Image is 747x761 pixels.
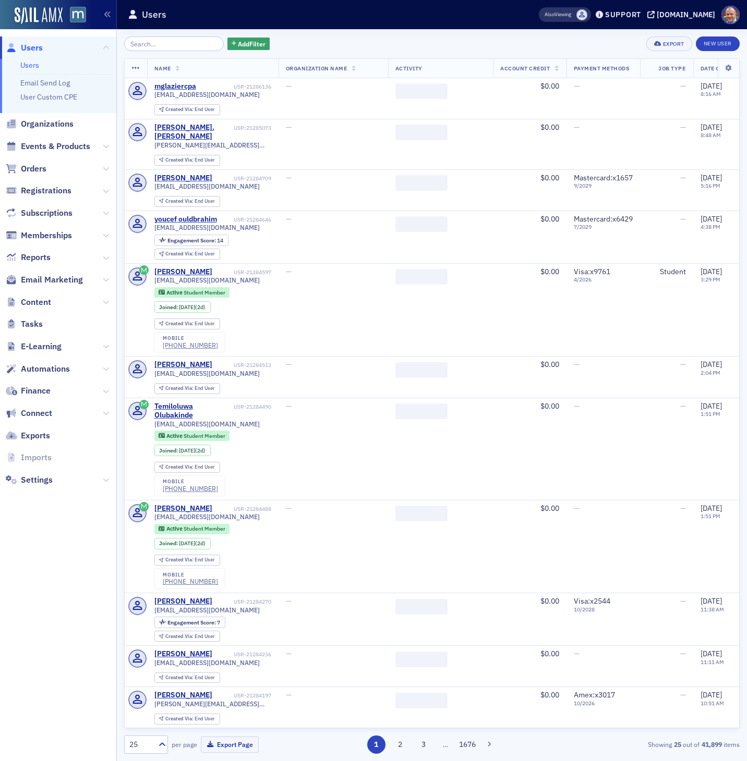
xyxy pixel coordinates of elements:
[165,157,215,163] div: End User
[21,297,51,308] span: Content
[179,304,206,311] div: (2d)
[701,267,722,276] span: [DATE]
[21,252,51,263] span: Reports
[6,163,46,175] a: Orders
[701,214,722,224] span: [DATE]
[129,739,152,750] div: 25
[154,431,230,441] div: Active: Active: Student Member
[154,65,171,72] span: Name
[184,432,225,439] span: Student Member
[154,82,196,91] a: mglaziercpa
[227,38,270,51] button: AddFilter
[540,214,559,224] span: $0.00
[680,122,686,132] span: —
[701,699,724,707] time: 10:51 AM
[154,420,260,428] span: [EMAIL_ADDRESS][DOMAIN_NAME]
[286,360,292,369] span: —
[163,341,218,349] a: [PHONE_NUMBER]
[21,430,50,441] span: Exports
[154,249,220,260] div: Created Via: End User
[680,360,686,369] span: —
[680,690,686,699] span: —
[214,362,271,369] div: USR-21284513
[167,620,220,625] div: 7
[395,216,448,232] span: ‌
[6,452,52,463] a: Imports
[701,596,722,606] span: [DATE]
[286,122,292,132] span: —
[21,185,71,197] span: Registrations
[154,402,232,420] a: Temiloluwa Olubakinde
[459,735,477,754] button: 1676
[701,401,722,411] span: [DATE]
[165,463,195,470] span: Created Via :
[167,619,217,626] span: Engagement Score :
[574,606,633,613] span: 10 / 2028
[70,7,86,23] img: SailAMX
[574,267,610,276] span: Visa : x9761
[124,36,224,51] input: Search…
[167,238,223,243] div: 14
[540,360,559,369] span: $0.00
[165,321,215,327] div: End User
[163,578,218,585] a: [PHONE_NUMBER]
[165,386,215,391] div: End User
[159,525,225,532] a: Active Student Member
[21,318,43,330] span: Tasks
[154,155,220,166] div: Created Via: End User
[154,524,230,534] div: Active: Active: Student Member
[6,230,72,241] a: Memberships
[6,207,73,219] a: Subscriptions
[15,7,63,24] img: SailAMX
[574,649,580,658] span: —
[6,430,50,441] a: Exports
[574,224,633,230] span: 7 / 2029
[6,297,51,308] a: Content
[163,485,218,493] a: [PHONE_NUMBER]
[574,173,633,182] span: Mastercard : x1657
[214,506,271,512] div: USR-21284488
[154,691,212,700] a: [PERSON_NAME]
[154,504,212,513] a: [PERSON_NAME]
[163,335,218,341] div: mobile
[286,267,292,276] span: —
[154,196,220,207] div: Created Via: End User
[21,118,74,130] span: Organizations
[395,269,448,285] span: ‌
[154,141,271,149] span: [PERSON_NAME][EMAIL_ADDRESS][PERSON_NAME][DOMAIN_NAME]
[154,649,212,659] a: [PERSON_NAME]
[701,606,724,613] time: 11:38 AM
[395,65,423,72] span: Activity
[154,700,271,708] span: [PERSON_NAME][EMAIL_ADDRESS][PERSON_NAME][DOMAIN_NAME]
[154,215,217,224] div: youcef ouldbrahim
[214,598,271,605] div: USR-21284270
[154,182,260,190] span: [EMAIL_ADDRESS][DOMAIN_NAME]
[415,735,433,754] button: 3
[179,539,195,547] span: [DATE]
[701,410,720,418] time: 1:51 PM
[286,401,292,411] span: —
[198,83,271,90] div: USR-21286136
[647,11,719,18] button: [DOMAIN_NAME]
[154,672,220,683] div: Created Via: End User
[20,92,77,102] a: User Custom CPE
[184,525,225,532] span: Student Member
[701,504,722,513] span: [DATE]
[286,649,292,658] span: —
[172,740,197,749] label: per page
[154,224,260,231] span: [EMAIL_ADDRESS][DOMAIN_NAME]
[574,276,633,283] span: 4 / 2026
[657,10,715,19] div: [DOMAIN_NAME]
[21,42,43,54] span: Users
[574,401,580,411] span: —
[166,289,184,296] span: Active
[542,740,740,749] div: Showing out of items
[179,447,206,454] div: (2d)
[6,363,70,375] a: Automations
[701,81,722,91] span: [DATE]
[154,513,260,521] span: [EMAIL_ADDRESS][DOMAIN_NAME]
[574,504,580,513] span: —
[154,123,232,141] a: [PERSON_NAME].[PERSON_NAME]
